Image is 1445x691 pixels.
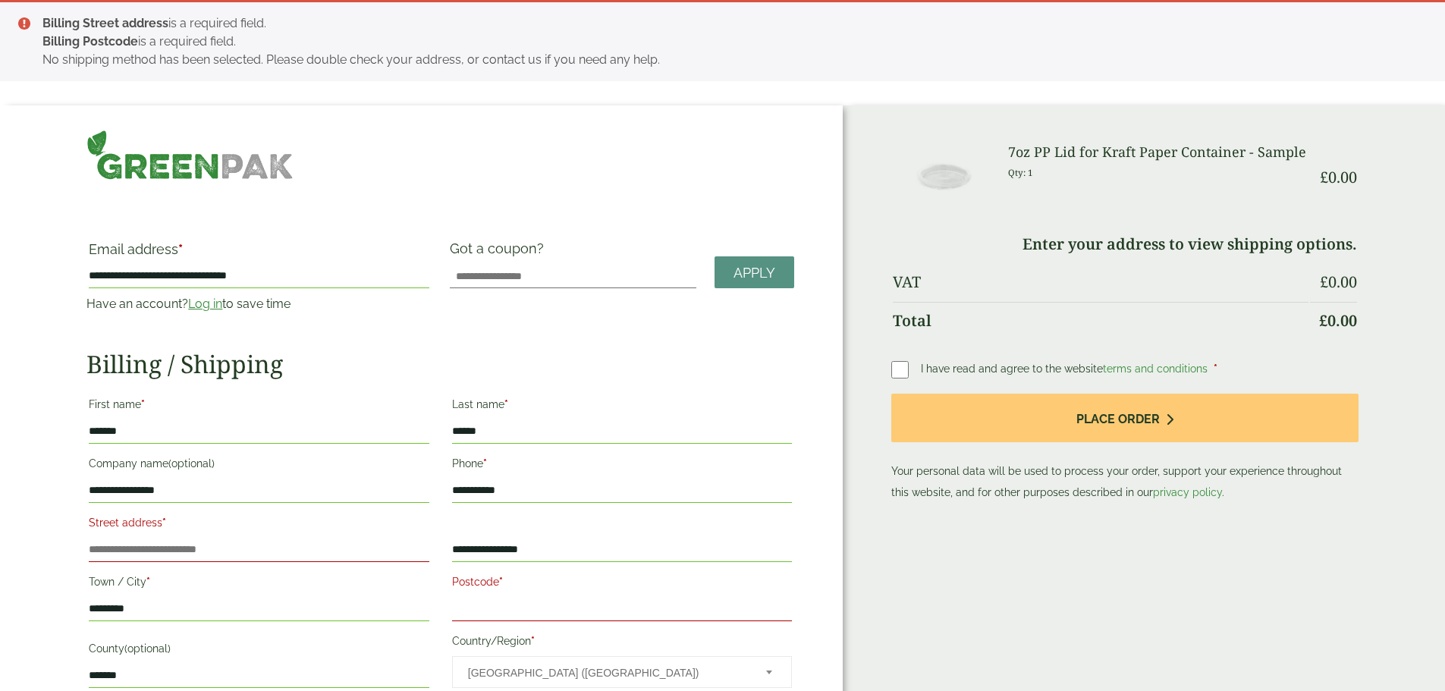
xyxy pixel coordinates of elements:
[1214,363,1217,375] abbr: required
[531,635,535,647] abbr: required
[452,453,792,479] label: Phone
[89,394,429,419] label: First name
[452,571,792,597] label: Postcode
[715,256,794,289] a: Apply
[891,394,1358,443] button: Place order
[1319,310,1357,331] bdi: 0.00
[1320,167,1357,187] bdi: 0.00
[921,363,1211,375] span: I have read and agree to the website
[893,264,1308,300] th: VAT
[89,571,429,597] label: Town / City
[42,34,138,49] strong: Billing Postcode
[1320,167,1328,187] span: £
[483,457,487,470] abbr: required
[89,512,429,538] label: Street address
[86,295,431,313] p: Have an account? to save time
[178,241,183,257] abbr: required
[499,576,503,588] abbr: required
[452,656,792,688] span: Country/Region
[1153,486,1222,498] a: privacy policy
[89,638,429,664] label: County
[1008,144,1308,161] h3: 7oz PP Lid for Kraft Paper Container - Sample
[168,457,215,470] span: (optional)
[124,642,171,655] span: (optional)
[146,576,150,588] abbr: required
[86,130,294,180] img: GreenPak Supplies
[42,16,168,30] strong: Billing Street address
[450,240,550,264] label: Got a coupon?
[42,51,1421,69] li: No shipping method has been selected. Please double check your address, or contact us if you need...
[504,398,508,410] abbr: required
[89,453,429,479] label: Company name
[1008,167,1033,178] small: Qty: 1
[468,657,746,689] span: United Kingdom (UK)
[891,394,1358,504] p: Your personal data will be used to process your order, support your experience throughout this we...
[42,14,1421,33] li: is a required field.
[1319,310,1327,331] span: £
[1103,363,1208,375] a: terms and conditions
[89,243,429,264] label: Email address
[162,517,166,529] abbr: required
[141,398,145,410] abbr: required
[893,226,1356,262] td: Enter your address to view shipping options.
[733,265,775,281] span: Apply
[1320,272,1357,292] bdi: 0.00
[893,302,1308,339] th: Total
[86,350,794,378] h2: Billing / Shipping
[42,33,1421,51] li: is a required field.
[188,297,222,311] a: Log in
[452,630,792,656] label: Country/Region
[452,394,792,419] label: Last name
[1320,272,1328,292] span: £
